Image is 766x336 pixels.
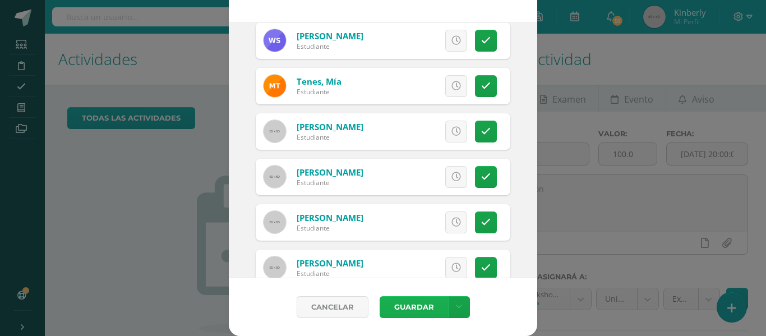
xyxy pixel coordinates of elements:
[264,29,286,52] img: cb801ad421f72e801a4c8178e01db997.png
[297,257,363,269] a: [PERSON_NAME]
[380,296,448,318] button: Guardar
[264,165,286,188] img: 60x60
[297,132,363,142] div: Estudiante
[297,121,363,132] a: [PERSON_NAME]
[297,76,342,87] a: Tenes, Mía
[297,42,363,51] div: Estudiante
[264,211,286,233] img: 60x60
[264,256,286,279] img: 60x60
[297,178,363,187] div: Estudiante
[297,296,368,318] a: Cancelar
[297,87,342,96] div: Estudiante
[297,212,363,223] a: [PERSON_NAME]
[297,269,363,278] div: Estudiante
[264,120,286,142] img: 60x60
[297,223,363,233] div: Estudiante
[297,30,363,42] a: [PERSON_NAME]
[297,167,363,178] a: [PERSON_NAME]
[264,75,286,97] img: 87d90dc6910563d359d880ded0ae1c6d.png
